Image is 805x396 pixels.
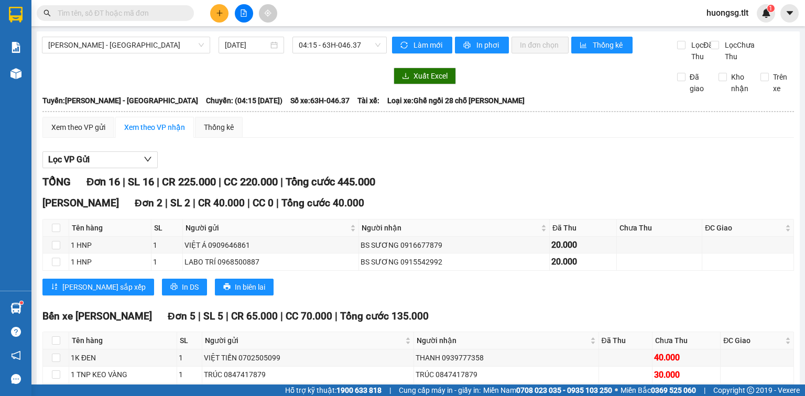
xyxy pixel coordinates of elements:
th: SL [151,219,183,237]
span: search [43,9,51,17]
div: 1K ĐEN [71,352,175,364]
input: Tìm tên, số ĐT hoặc mã đơn [58,7,181,19]
span: | [193,197,195,209]
span: Miền Nam [483,384,612,396]
button: printerIn phơi [455,37,509,53]
button: printerIn DS [162,279,207,295]
span: notification [11,350,21,360]
span: Đã giao [686,71,711,94]
span: [PERSON_NAME] sắp xếp [62,281,146,293]
span: Trên xe [769,71,795,94]
button: Lọc VP Gửi [42,151,158,168]
img: solution-icon [10,42,21,53]
span: Hồ Chí Minh - Mỹ Tho [48,37,204,53]
span: sort-ascending [51,283,58,291]
div: 1 TNP KEO VÀNG [71,369,175,380]
strong: 0708 023 035 - 0935 103 250 [516,386,612,394]
span: 04:15 - 63H-046.37 [299,37,381,53]
span: Số xe: 63H-046.37 [290,95,350,106]
th: Tên hàng [69,219,151,237]
span: Loại xe: Ghế ngồi 28 chỗ [PERSON_NAME] [387,95,525,106]
span: | [226,310,229,322]
span: copyright [747,387,754,394]
span: | [276,197,279,209]
span: Người gửi [205,335,403,346]
span: question-circle [11,327,21,337]
span: CR 65.000 [231,310,278,322]
span: Chuyến: (04:15 [DATE]) [206,95,282,106]
span: CR 225.000 [162,175,216,188]
span: | [335,310,338,322]
span: Người nhận [417,335,588,346]
span: | [247,197,250,209]
span: printer [223,283,231,291]
span: Tổng cước 40.000 [281,197,364,209]
span: | [389,384,391,396]
span: [PERSON_NAME] [42,197,119,209]
span: TỔNG [42,175,71,188]
div: 40.000 [654,351,719,364]
span: | [165,197,168,209]
span: Làm mới [414,39,444,51]
span: Thống kê [593,39,624,51]
span: Đơn 5 [168,310,195,322]
div: 20.000 [551,255,615,268]
span: | [280,310,283,322]
span: In phơi [476,39,501,51]
span: CC 70.000 [286,310,332,322]
span: file-add [240,9,247,17]
div: 20.000 [551,238,615,251]
span: ⚪️ [615,388,618,392]
div: TRÚC 0847417879 [416,369,596,380]
span: | [704,384,705,396]
div: Xem theo VP nhận [124,122,185,133]
span: printer [170,283,178,291]
button: downloadXuất Excel [394,68,456,84]
div: 1 HNP [71,256,149,268]
span: Cung cấp máy in - giấy in: [399,384,481,396]
img: icon-new-feature [762,8,771,18]
span: Hỗ trợ kỹ thuật: [285,384,382,396]
span: 1 [769,5,773,12]
span: down [144,155,152,163]
span: Đơn 16 [86,175,120,188]
span: CR 40.000 [198,197,245,209]
button: caret-down [780,4,799,23]
span: | [157,175,159,188]
span: CC 220.000 [224,175,278,188]
button: printerIn biên lai [215,279,274,295]
img: warehouse-icon [10,68,21,79]
div: VIỆT TIẾN 0702505099 [204,352,412,364]
span: SL 16 [128,175,154,188]
span: sync [400,41,409,50]
span: message [11,374,21,384]
span: Bến xe [PERSON_NAME] [42,310,152,322]
span: plus [216,9,223,17]
th: SL [177,332,202,349]
span: download [402,72,409,81]
span: bar-chart [580,41,589,50]
div: 1 [153,239,181,251]
span: SL 2 [170,197,190,209]
div: Xem theo VP gửi [51,122,105,133]
th: Đã Thu [550,219,617,237]
span: Xuất Excel [414,70,448,82]
span: aim [264,9,271,17]
div: BS SƯƠNG 0915542992 [361,256,548,268]
sup: 1 [767,5,775,12]
span: Tổng cước 135.000 [340,310,429,322]
div: BS SƯƠNG 0916677879 [361,239,548,251]
strong: 0369 525 060 [651,386,696,394]
b: Tuyến: [PERSON_NAME] - [GEOGRAPHIC_DATA] [42,96,198,105]
strong: 1900 633 818 [336,386,382,394]
sup: 1 [20,301,23,304]
button: aim [259,4,277,23]
img: warehouse-icon [10,303,21,314]
span: Lọc Đã Thu [687,39,714,62]
div: VIỆT Á 0909646861 [184,239,357,251]
span: Người gửi [186,222,348,234]
span: CC 0 [253,197,274,209]
button: sort-ascending[PERSON_NAME] sắp xếp [42,279,154,295]
div: 30.000 [654,368,719,381]
span: In DS [182,281,199,293]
